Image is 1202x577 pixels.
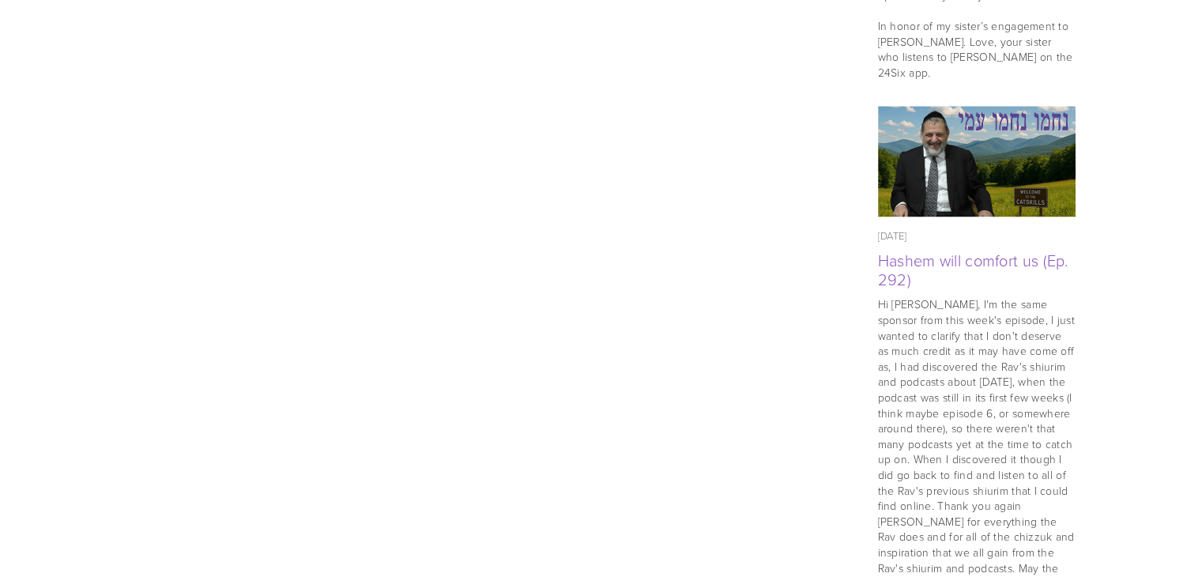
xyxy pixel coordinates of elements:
img: Hashem will comfort us (Ep. 292) [877,106,1076,217]
time: [DATE] [878,228,907,243]
a: Hashem will comfort us (Ep. 292) [878,106,1076,217]
a: Hashem will comfort us (Ep. 292) [878,249,1068,290]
